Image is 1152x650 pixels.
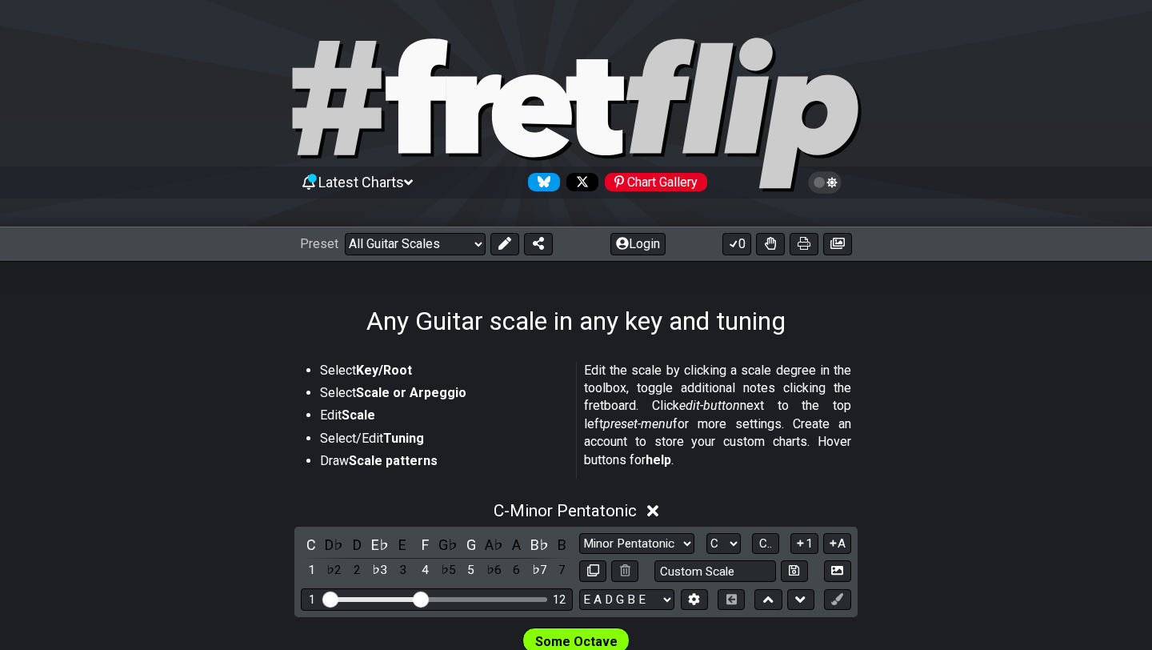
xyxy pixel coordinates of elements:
div: toggle pitch class [324,534,345,556]
a: Follow #fretflip at Bluesky [522,173,560,191]
div: toggle pitch class [552,534,573,556]
button: First click edit preset to enable marker editing [824,589,851,611]
button: Create Image [824,560,851,582]
div: Chart Gallery [605,173,707,191]
li: Edit [320,407,565,429]
select: Tonic/Root [706,533,741,555]
div: toggle scale degree [346,560,367,581]
button: Toggle horizontal chord view [718,589,745,611]
strong: Tuning [383,431,424,446]
div: toggle pitch class [370,534,390,556]
span: Latest Charts [318,174,404,191]
strong: Scale [342,407,375,423]
div: Visible fret range [301,588,573,610]
button: Move up [754,589,782,611]
div: 1 [309,593,315,607]
div: toggle scale degree [461,560,482,581]
button: Create image [823,233,852,255]
a: Follow #fretflip at X [560,173,598,191]
div: toggle pitch class [346,534,367,556]
button: Delete [611,560,638,582]
div: toggle pitch class [483,534,504,556]
h1: Any Guitar scale in any key and tuning [366,306,786,336]
div: toggle pitch class [415,534,436,556]
div: 12 [553,593,566,607]
button: Print [790,233,818,255]
div: toggle scale degree [392,560,413,581]
button: Toggle Dexterity for all fretkits [756,233,785,255]
strong: help [646,452,671,467]
span: C - Minor Pentatonic [494,501,637,520]
span: C.. [759,536,772,551]
p: Edit the scale by clicking a scale degree in the toolbox, toggle additional notes clicking the fr... [584,362,851,469]
li: Draw [320,452,565,475]
span: Toggle light / dark theme [816,175,834,190]
div: toggle pitch class [301,534,322,556]
a: #fretflip at Pinterest [598,173,707,191]
select: Tuning [579,589,674,611]
span: Preset [300,236,338,251]
button: Edit Tuning [681,589,708,611]
button: A [823,533,851,555]
button: Copy [579,560,606,582]
li: Select/Edit [320,430,565,452]
div: toggle pitch class [461,534,482,556]
div: toggle scale degree [301,560,322,581]
select: Preset [345,233,486,255]
strong: Scale patterns [349,453,438,468]
div: toggle pitch class [392,534,413,556]
div: toggle scale degree [324,560,345,581]
button: 0 [722,233,751,255]
button: C.. [752,533,779,555]
button: Move down [787,589,814,611]
button: Share Preset [524,233,553,255]
div: toggle pitch class [529,534,550,556]
div: toggle scale degree [415,560,436,581]
div: toggle pitch class [438,534,458,556]
div: toggle pitch class [506,534,527,556]
em: preset-menu [603,416,673,431]
strong: Scale or Arpeggio [356,385,466,400]
em: edit-button [679,398,740,413]
li: Select [320,384,565,407]
strong: Key/Root [356,363,412,378]
select: Scale [579,533,694,555]
button: Store user defined scale [781,560,808,582]
button: 1 [790,533,818,555]
button: Login [610,233,666,255]
div: toggle scale degree [438,560,458,581]
div: toggle scale degree [483,560,504,581]
div: toggle scale degree [529,560,550,581]
div: toggle scale degree [552,560,573,581]
li: Select [320,362,565,384]
div: toggle scale degree [506,560,527,581]
div: toggle scale degree [370,560,390,581]
button: Edit Preset [490,233,519,255]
